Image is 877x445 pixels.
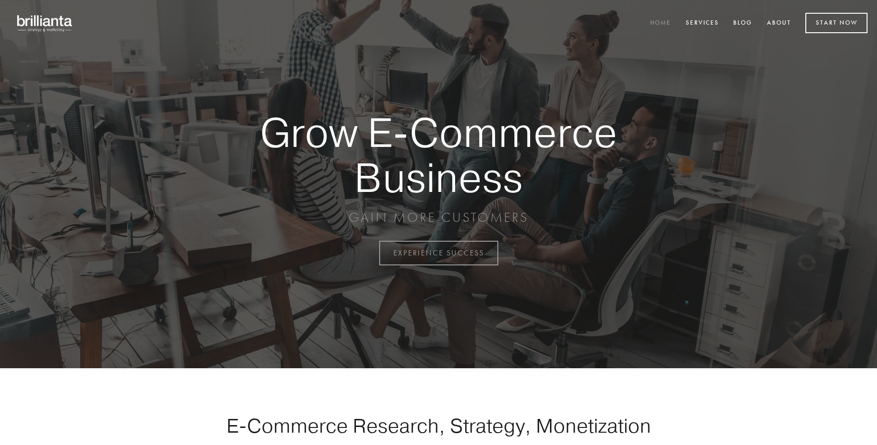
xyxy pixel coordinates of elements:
h1: E-Commerce Research, Strategy, Monetization [196,414,681,437]
a: Blog [727,16,758,31]
a: EXPERIENCE SUCCESS [379,241,498,265]
a: Start Now [805,13,868,33]
p: GAIN MORE CUSTOMERS [227,209,650,226]
img: brillianta - research, strategy, marketing [9,9,81,37]
a: Home [644,16,677,31]
a: About [761,16,797,31]
strong: Grow E-Commerce Business [227,110,650,200]
a: Services [680,16,725,31]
